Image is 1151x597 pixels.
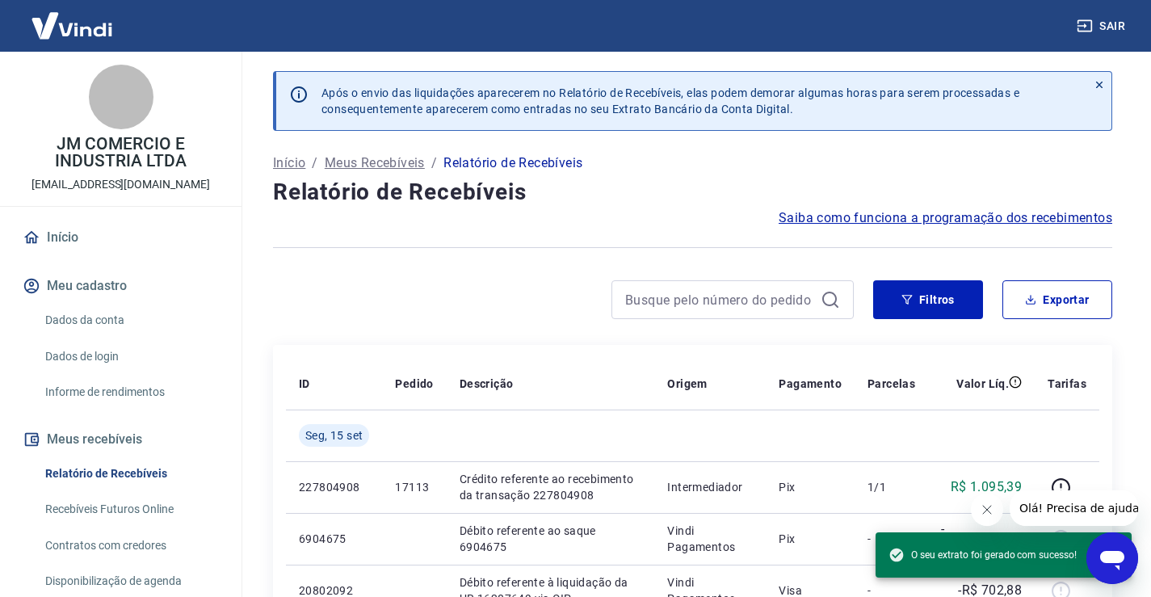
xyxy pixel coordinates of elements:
p: 17113 [395,479,433,495]
h4: Relatório de Recebíveis [273,176,1112,208]
button: Meus recebíveis [19,422,222,457]
span: Seg, 15 set [305,427,363,444]
a: Recebíveis Futuros Online [39,493,222,526]
p: 6904675 [299,531,369,547]
img: Vindi [19,1,124,50]
a: Início [19,220,222,255]
a: Informe de rendimentos [39,376,222,409]
p: Tarifas [1048,376,1086,392]
p: Parcelas [867,376,915,392]
iframe: Botão para abrir a janela de mensagens [1086,532,1138,584]
p: 1/1 [867,479,915,495]
p: Débito referente ao saque 6904675 [460,523,642,555]
span: O seu extrato foi gerado com sucesso! [888,547,1077,563]
p: -R$ 10.544,35 [941,519,1022,558]
p: Crédito referente ao recebimento da transação 227804908 [460,471,642,503]
p: R$ 1.095,39 [951,477,1022,497]
p: - [867,531,915,547]
p: Origem [667,376,707,392]
a: Meus Recebíveis [325,153,425,173]
a: Dados de login [39,340,222,373]
button: Exportar [1002,280,1112,319]
a: Relatório de Recebíveis [39,457,222,490]
p: Pedido [395,376,433,392]
input: Busque pelo número do pedido [625,288,814,312]
button: Meu cadastro [19,268,222,304]
p: 227804908 [299,479,369,495]
button: Sair [1073,11,1132,41]
p: / [431,153,437,173]
p: Após o envio das liquidações aparecerem no Relatório de Recebíveis, elas podem demorar algumas ho... [321,85,1019,117]
a: Dados da conta [39,304,222,337]
p: Pix [779,479,842,495]
p: Descrição [460,376,514,392]
p: Intermediador [667,479,753,495]
p: Pix [779,531,842,547]
p: Valor Líq. [956,376,1009,392]
p: Relatório de Recebíveis [443,153,582,173]
p: [EMAIL_ADDRESS][DOMAIN_NAME] [32,176,210,193]
p: Pagamento [779,376,842,392]
p: ID [299,376,310,392]
a: Contratos com credores [39,529,222,562]
iframe: Mensagem da empresa [1010,490,1138,526]
p: Vindi Pagamentos [667,523,753,555]
p: / [312,153,317,173]
span: Olá! Precisa de ajuda? [10,11,136,24]
a: Saiba como funciona a programação dos recebimentos [779,208,1112,228]
a: Início [273,153,305,173]
p: JM COMERCIO E INDUSTRIA LTDA [13,136,229,170]
button: Filtros [873,280,983,319]
iframe: Fechar mensagem [971,494,1003,526]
